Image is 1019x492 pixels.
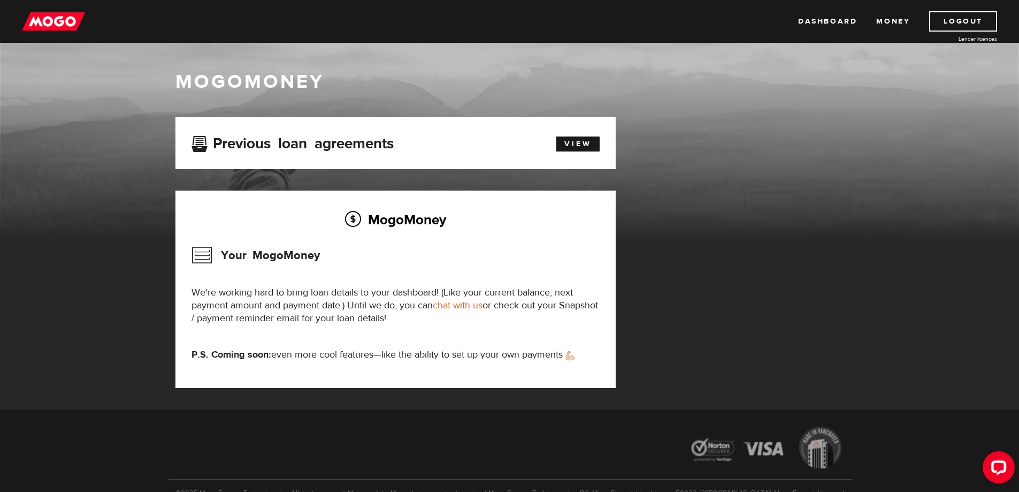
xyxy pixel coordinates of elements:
[917,35,997,43] a: Lender licences
[191,349,271,361] strong: P.S. Coming soon:
[566,351,574,360] img: strong arm emoji
[191,241,320,269] h3: Your MogoMoney
[929,11,997,32] a: Logout
[798,11,857,32] a: Dashboard
[191,349,600,361] p: even more cool features—like the ability to set up your own payments
[191,135,394,149] h3: Previous loan agreements
[175,71,844,93] h1: MogoMoney
[191,208,600,231] h2: MogoMoney
[974,447,1019,492] iframe: LiveChat chat widget
[433,299,482,312] a: chat with us
[681,419,852,479] img: legal-icons-92a2ffecb4d32d839781d1b4e4802d7b.png
[22,11,85,32] img: mogo_logo-11ee424be714fa7cbb0f0f49df9e16ec.png
[191,286,600,325] p: We're working hard to bring loan details to your dashboard! (Like your current balance, next paym...
[876,11,910,32] a: Money
[556,137,600,152] a: View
